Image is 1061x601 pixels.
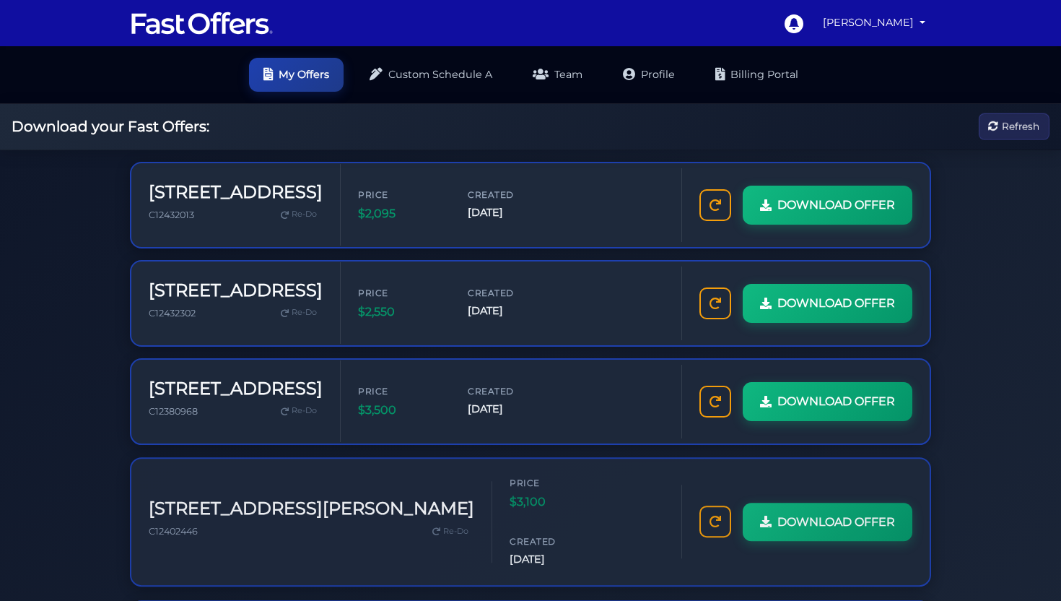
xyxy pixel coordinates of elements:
[292,306,317,319] span: Re-Do
[510,534,596,548] span: Created
[275,402,323,420] a: Re-Do
[427,522,474,540] a: Re-Do
[149,378,323,399] h3: [STREET_ADDRESS]
[468,303,554,319] span: [DATE]
[149,209,194,220] span: C12432013
[743,382,912,421] a: DOWNLOAD OFFER
[468,401,554,418] span: [DATE]
[608,58,689,92] a: Profile
[743,501,912,540] a: DOWNLOAD OFFER
[777,392,895,411] span: DOWNLOAD OFFER
[817,9,931,37] a: [PERSON_NAME]
[292,405,317,418] span: Re-Do
[149,307,196,318] span: C12432302
[355,58,507,92] a: Custom Schedule A
[468,384,554,397] span: Created
[979,113,1049,140] button: Refresh
[358,187,445,201] span: Price
[510,492,596,511] span: $3,100
[275,303,323,322] a: Re-Do
[149,181,323,202] h3: [STREET_ADDRESS]
[468,187,554,201] span: Created
[777,294,895,313] span: DOWNLOAD OFFER
[443,524,468,537] span: Re-Do
[518,58,597,92] a: Team
[358,401,445,420] span: $3,500
[358,384,445,397] span: Price
[701,58,813,92] a: Billing Portal
[249,58,344,92] a: My Offers
[743,284,912,323] a: DOWNLOAD OFFER
[149,498,474,519] h3: [STREET_ADDRESS][PERSON_NAME]
[275,205,323,224] a: Re-Do
[149,405,198,416] span: C12380968
[777,511,895,530] span: DOWNLOAD OFFER
[149,280,323,300] h3: [STREET_ADDRESS]
[510,550,596,567] span: [DATE]
[777,196,895,215] span: DOWNLOAD OFFER
[468,285,554,299] span: Created
[358,285,445,299] span: Price
[12,118,209,135] h2: Download your Fast Offers:
[468,204,554,221] span: [DATE]
[743,186,912,225] a: DOWNLOAD OFFER
[292,208,317,221] span: Re-Do
[149,525,198,536] span: C12402446
[1002,118,1039,134] span: Refresh
[510,475,596,489] span: Price
[358,204,445,223] span: $2,095
[1006,545,1049,588] iframe: Customerly Messenger Launcher
[358,303,445,321] span: $2,550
